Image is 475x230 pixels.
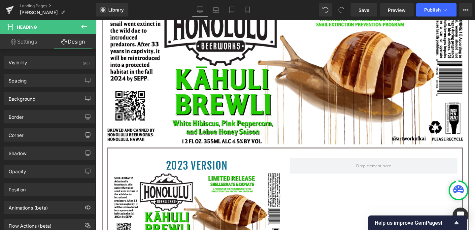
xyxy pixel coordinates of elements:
[9,219,51,229] div: Flow Actions (beta)
[388,7,406,14] span: Preview
[424,7,441,13] span: Publish
[459,3,472,16] button: More
[380,3,414,16] a: Preview
[9,74,27,83] div: Spacing
[375,220,453,226] span: Help us improve GemPages!
[9,165,26,174] div: Opacity
[17,24,37,30] span: Heading
[224,3,240,16] a: Tablet
[319,3,332,16] button: Undo
[9,56,27,65] div: Visibility
[9,147,26,156] div: Shadow
[416,3,457,16] button: Publish
[9,201,48,211] div: Animations (beta)
[192,3,208,16] a: Desktop
[9,183,26,192] div: Position
[20,3,96,9] a: Landing Pages
[49,34,97,49] a: Design
[83,56,90,67] div: (All)
[358,7,369,14] span: Save
[453,208,468,223] div: Open Intercom Messenger
[9,111,23,120] div: Border
[240,3,255,16] a: Mobile
[108,7,124,13] span: Library
[208,3,224,16] a: Laptop
[335,3,348,16] button: Redo
[375,219,460,227] button: Show survey - Help us improve GemPages!
[9,92,36,102] div: Background
[18,145,195,161] h1: 2023 version
[20,10,58,15] span: [PERSON_NAME]
[9,129,23,138] div: Corner
[96,3,128,16] a: New Library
